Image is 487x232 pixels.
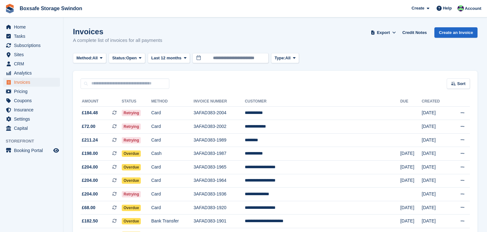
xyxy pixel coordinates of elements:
span: Open [126,55,137,61]
span: Capital [14,124,52,133]
td: Card [151,201,194,215]
button: Method: All [73,53,106,63]
a: menu [3,96,60,105]
span: Sites [14,50,52,59]
td: [DATE] [400,174,422,188]
td: 3AFAD383-1989 [194,133,245,147]
span: Storefront [6,138,63,144]
td: [DATE] [400,215,422,228]
span: Help [443,5,452,11]
span: £198.00 [82,150,98,157]
a: menu [3,78,60,87]
a: Boxsafe Storage Swindon [17,3,85,14]
td: Card [151,106,194,120]
span: Last 12 months [151,55,181,61]
span: Subscriptions [14,41,52,50]
img: Kim Virabi [458,5,464,11]
span: Status: [112,55,126,61]
button: Export [369,27,397,38]
a: menu [3,69,60,77]
td: 3AFAD383-1920 [194,201,245,215]
a: menu [3,146,60,155]
td: [DATE] [400,201,422,215]
a: Credit Notes [400,27,429,38]
span: Settings [14,115,52,123]
span: Sort [457,81,465,87]
span: Pricing [14,87,52,96]
span: £204.00 [82,177,98,184]
span: Overdue [122,205,141,211]
th: Method [151,96,194,107]
th: Created [422,96,450,107]
td: [DATE] [422,174,450,188]
td: [DATE] [422,215,450,228]
td: Card [151,174,194,188]
span: Create [412,5,424,11]
a: menu [3,87,60,96]
a: Preview store [52,147,60,154]
span: Retrying [122,123,141,130]
span: Retrying [122,110,141,116]
td: 3AFAD383-1965 [194,161,245,174]
span: Overdue [122,218,141,224]
span: Type: [275,55,285,61]
button: Status: Open [109,53,145,63]
a: Create an Invoice [434,27,477,38]
th: Customer [245,96,400,107]
span: Overdue [122,164,141,170]
span: Export [377,30,390,36]
a: menu [3,124,60,133]
td: [DATE] [422,120,450,134]
span: £211.24 [82,137,98,143]
span: Account [465,5,481,12]
span: All [93,55,98,61]
h1: Invoices [73,27,162,36]
span: £182.50 [82,218,98,224]
td: Card [151,188,194,201]
td: [DATE] [400,147,422,161]
button: Last 12 months [148,53,190,63]
span: Insurance [14,105,52,114]
td: [DATE] [400,161,422,174]
span: Retrying [122,137,141,143]
td: [DATE] [422,106,450,120]
td: Cash [151,147,194,161]
a: menu [3,105,60,114]
span: Analytics [14,69,52,77]
span: Retrying [122,191,141,197]
a: menu [3,23,60,31]
td: 3AFAD383-1936 [194,188,245,201]
a: menu [3,50,60,59]
span: Home [14,23,52,31]
span: All [285,55,291,61]
td: 3AFAD383-2002 [194,120,245,134]
img: stora-icon-8386f47178a22dfd0bd8f6a31ec36ba5ce8667c1dd55bd0f319d3a0aa187defe.svg [5,4,15,13]
td: [DATE] [422,201,450,215]
span: Method: [76,55,93,61]
a: menu [3,115,60,123]
span: £184.48 [82,109,98,116]
p: A complete list of invoices for all payments [73,37,162,44]
td: [DATE] [422,161,450,174]
td: Card [151,161,194,174]
td: [DATE] [422,147,450,161]
span: Overdue [122,150,141,157]
a: menu [3,41,60,50]
td: Card [151,120,194,134]
td: Card [151,133,194,147]
span: Invoices [14,78,52,87]
td: 3AFAD383-1987 [194,147,245,161]
span: £72.00 [82,123,95,130]
th: Amount [81,96,122,107]
span: Booking Portal [14,146,52,155]
th: Due [400,96,422,107]
td: [DATE] [422,133,450,147]
td: [DATE] [422,188,450,201]
a: menu [3,59,60,68]
span: £204.00 [82,191,98,197]
span: £204.00 [82,164,98,170]
td: 3AFAD383-1901 [194,215,245,228]
span: £68.00 [82,204,95,211]
span: Overdue [122,177,141,184]
td: 3AFAD383-1964 [194,174,245,188]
